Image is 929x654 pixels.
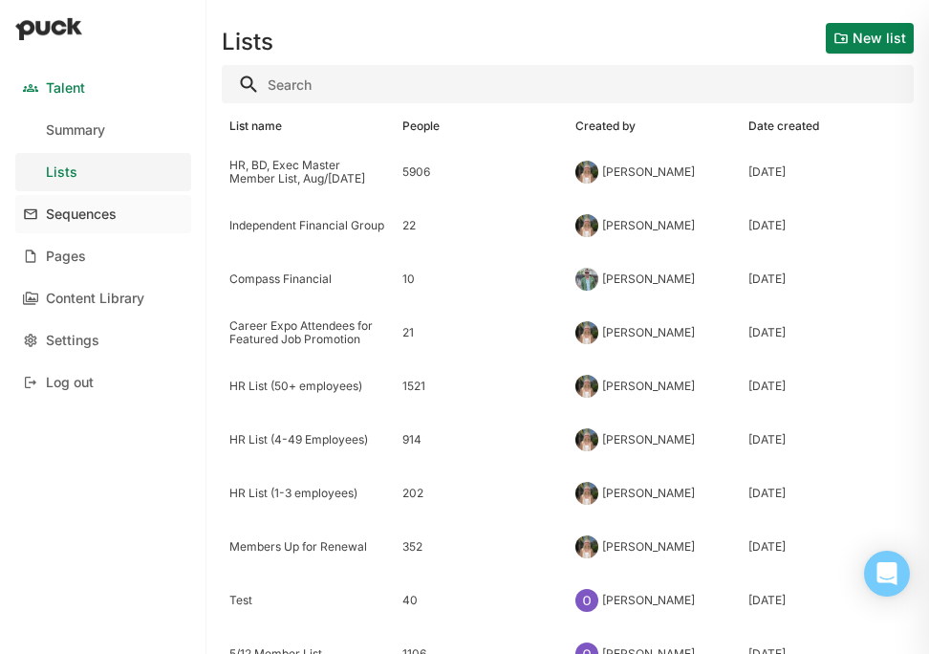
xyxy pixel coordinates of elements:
[15,321,191,360] a: Settings
[602,272,695,286] div: [PERSON_NAME]
[402,326,560,339] div: 21
[864,551,910,597] div: Open Intercom Messenger
[15,195,191,233] a: Sequences
[229,219,387,232] div: Independent Financial Group
[748,219,786,232] div: [DATE]
[229,120,282,133] div: List name
[402,487,560,500] div: 202
[602,540,695,554] div: [PERSON_NAME]
[15,111,191,149] a: Summary
[402,433,560,447] div: 914
[229,433,387,447] div: HR List (4-49 Employees)
[748,540,786,554] div: [DATE]
[229,540,387,554] div: Members Up for Renewal
[602,380,695,393] div: [PERSON_NAME]
[748,380,786,393] div: [DATE]
[575,120,636,133] div: Created by
[748,433,786,447] div: [DATE]
[229,319,387,347] div: Career Expo Attendees for Featured Job Promotion
[229,487,387,500] div: HR List (1-3 employees)
[46,122,105,139] div: Summary
[46,164,77,181] div: Lists
[748,487,786,500] div: [DATE]
[46,375,94,391] div: Log out
[402,219,560,232] div: 22
[748,326,786,339] div: [DATE]
[15,69,191,107] a: Talent
[229,380,387,393] div: HR List (50+ employees)
[748,165,786,179] div: [DATE]
[229,594,387,607] div: Test
[602,326,695,339] div: [PERSON_NAME]
[222,31,273,54] h1: Lists
[222,65,914,103] input: Search
[748,120,819,133] div: Date created
[602,594,695,607] div: [PERSON_NAME]
[15,153,191,191] a: Lists
[46,291,144,307] div: Content Library
[602,165,695,179] div: [PERSON_NAME]
[46,207,117,223] div: Sequences
[15,279,191,317] a: Content Library
[46,249,86,265] div: Pages
[402,120,440,133] div: People
[402,272,560,286] div: 10
[402,594,560,607] div: 40
[15,237,191,275] a: Pages
[402,380,560,393] div: 1521
[826,23,914,54] button: New list
[602,433,695,447] div: [PERSON_NAME]
[229,159,387,186] div: HR, BD, Exec Master Member List, Aug/[DATE]
[402,540,560,554] div: 352
[229,272,387,286] div: Compass Financial
[602,219,695,232] div: [PERSON_NAME]
[602,487,695,500] div: [PERSON_NAME]
[402,165,560,179] div: 5906
[748,272,786,286] div: [DATE]
[46,333,99,349] div: Settings
[46,80,85,97] div: Talent
[748,594,786,607] div: [DATE]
